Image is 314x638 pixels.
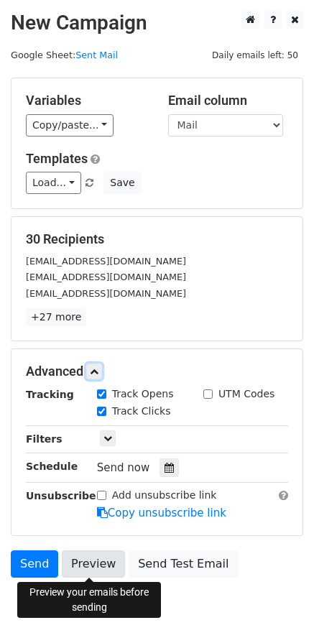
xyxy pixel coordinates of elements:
small: [EMAIL_ADDRESS][DOMAIN_NAME] [26,272,186,282]
a: Templates [26,151,88,166]
a: +27 more [26,308,86,326]
label: UTM Codes [218,387,274,402]
small: Google Sheet: [11,50,118,60]
a: Copy/paste... [26,114,114,137]
div: Preview your emails before sending [17,582,161,618]
strong: Schedule [26,461,78,472]
a: Send Test Email [129,550,238,578]
label: Add unsubscribe link [112,488,217,503]
span: Send now [97,461,150,474]
a: Send [11,550,58,578]
small: [EMAIL_ADDRESS][DOMAIN_NAME] [26,256,186,267]
strong: Filters [26,433,63,445]
strong: Unsubscribe [26,490,96,501]
h5: 30 Recipients [26,231,288,247]
a: Daily emails left: 50 [207,50,303,60]
h5: Advanced [26,364,288,379]
a: Load... [26,172,81,194]
strong: Tracking [26,389,74,400]
a: Preview [62,550,125,578]
h2: New Campaign [11,11,303,35]
a: Copy unsubscribe link [97,507,226,519]
span: Daily emails left: 50 [207,47,303,63]
div: 聊天小工具 [242,569,314,638]
h5: Variables [26,93,147,108]
label: Track Clicks [112,404,171,419]
iframe: Chat Widget [242,569,314,638]
label: Track Opens [112,387,174,402]
a: Sent Mail [75,50,118,60]
small: [EMAIL_ADDRESS][DOMAIN_NAME] [26,288,186,299]
button: Save [103,172,141,194]
h5: Email column [168,93,289,108]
